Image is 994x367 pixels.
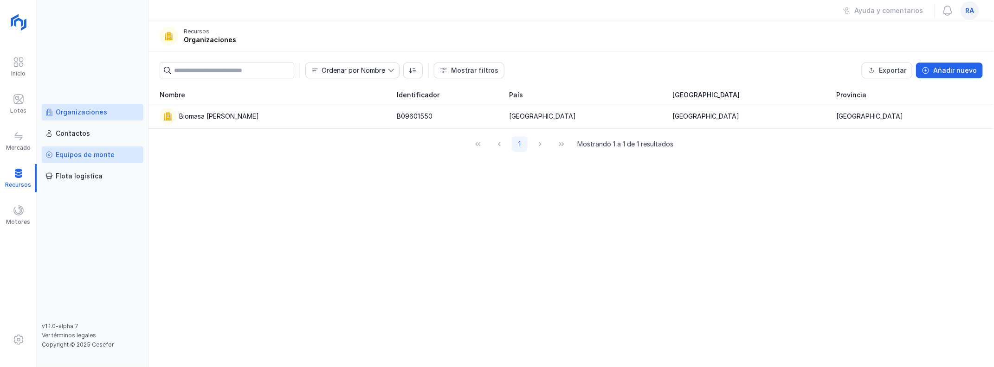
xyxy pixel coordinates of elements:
[56,108,107,117] div: Organizaciones
[397,112,432,121] div: B09601550
[434,63,504,78] button: Mostrar filtros
[451,66,498,75] div: Mostrar filtros
[6,144,31,152] div: Mercado
[56,171,103,181] div: Flota logística
[184,35,236,44] div: Organizaciones
[510,90,523,100] span: País
[42,332,96,339] a: Ver términos legales
[10,107,26,114] div: Lotes
[672,90,740,100] span: [GEOGRAPHIC_DATA]
[7,11,30,34] img: logoRight.svg
[56,129,90,138] div: Contactos
[672,112,739,121] div: [GEOGRAPHIC_DATA]
[837,90,867,100] span: Provincia
[6,218,31,226] div: Motores
[933,66,977,75] div: Añadir nuevo
[184,28,209,35] div: Recursos
[42,341,143,348] div: Copyright © 2025 Cesefor
[42,168,143,184] a: Flota logística
[56,150,115,159] div: Equipos de monte
[510,112,576,121] div: [GEOGRAPHIC_DATA]
[837,112,904,121] div: [GEOGRAPHIC_DATA]
[322,67,385,74] div: Ordenar por Nombre
[179,112,259,121] div: Biomasa [PERSON_NAME]
[42,104,143,120] a: Organizaciones
[42,146,143,163] a: Equipos de monte
[160,90,185,100] span: Nombre
[966,6,975,15] span: ra
[916,63,983,78] button: Añadir nuevo
[879,66,906,75] div: Exportar
[306,63,388,78] span: Nombre
[837,3,929,19] button: Ayuda y comentarios
[42,125,143,142] a: Contactos
[854,6,923,15] div: Ayuda y comentarios
[512,136,528,152] button: Page 1
[862,63,912,78] button: Exportar
[578,139,674,149] span: Mostrando 1 a 1 de 1 resultados
[397,90,439,100] span: Identificador
[42,323,143,330] div: v1.1.0-alpha.7
[11,70,26,77] div: Inicio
